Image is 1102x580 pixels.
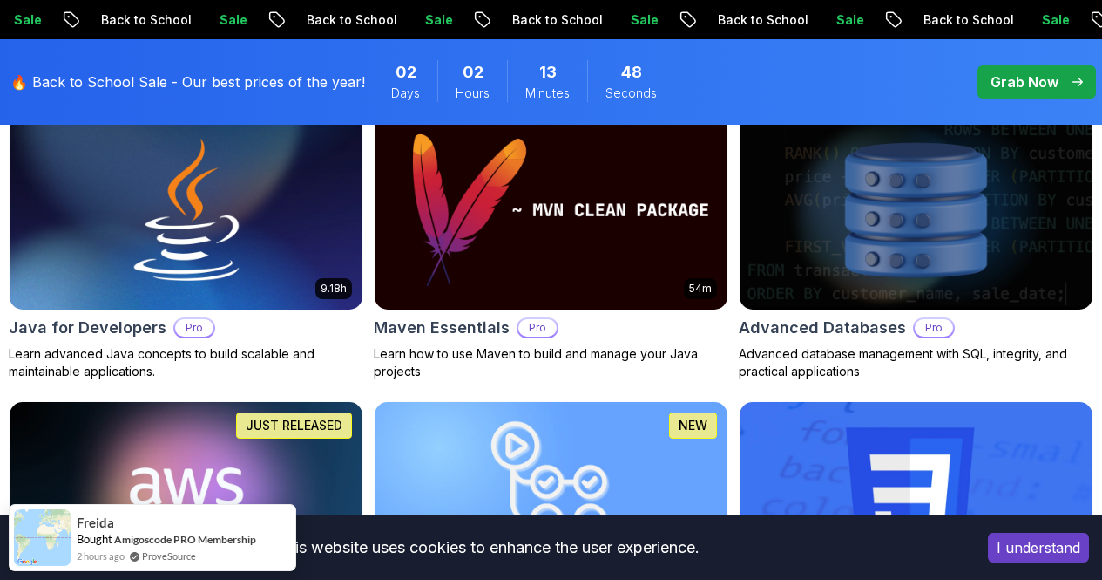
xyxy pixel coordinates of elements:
span: 13 Minutes [539,60,557,85]
a: ProveSource [142,549,196,563]
p: 54m [689,282,712,296]
div: This website uses cookies to enhance the user experience. [13,529,962,567]
span: Bought [77,532,112,546]
p: Back to School [869,11,988,29]
p: JUST RELEASED [246,417,342,434]
button: Accept cookies [988,533,1089,563]
p: Sale [782,11,838,29]
p: Sale [988,11,1044,29]
p: Back to School [47,11,166,29]
a: Advanced Databases cardAdvanced DatabasesProAdvanced database management with SQL, integrity, and... [739,111,1093,380]
p: NEW [679,417,707,434]
span: Freida [77,515,114,530]
span: Seconds [605,85,657,102]
p: Learn advanced Java concepts to build scalable and maintainable applications. [9,345,363,380]
img: Advanced Databases card [740,112,1092,310]
p: Sale [371,11,427,29]
a: Amigoscode PRO Membership [114,533,256,546]
img: Maven Essentials card [375,112,727,310]
p: Back to School [664,11,782,29]
p: Back to School [253,11,371,29]
img: provesource social proof notification image [14,509,71,566]
span: Hours [456,85,490,102]
p: 9.18h [321,282,347,296]
a: Maven Essentials card54mMaven EssentialsProLearn how to use Maven to build and manage your Java p... [374,111,728,380]
h2: Maven Essentials [374,316,510,340]
p: Pro [915,319,953,337]
p: Sale [577,11,632,29]
p: Back to School [458,11,577,29]
h2: Java for Developers [9,316,166,340]
p: Pro [175,319,213,337]
p: 🔥 Back to School Sale - Our best prices of the year! [10,72,365,92]
span: 2 hours ago [77,549,125,563]
p: Learn how to use Maven to build and manage your Java projects [374,345,728,380]
span: Minutes [525,85,570,102]
p: Pro [518,319,557,337]
a: Java for Developers card9.18hJava for DevelopersProLearn advanced Java concepts to build scalable... [9,111,363,380]
h2: Advanced Databases [739,316,906,340]
span: 2 Days [396,60,416,85]
img: Java for Developers card [10,112,362,310]
span: Days [391,85,420,102]
span: 48 Seconds [621,60,642,85]
span: 2 Hours [463,60,483,85]
p: Sale [166,11,221,29]
p: Advanced database management with SQL, integrity, and practical applications [739,345,1093,380]
p: Grab Now [990,72,1058,92]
